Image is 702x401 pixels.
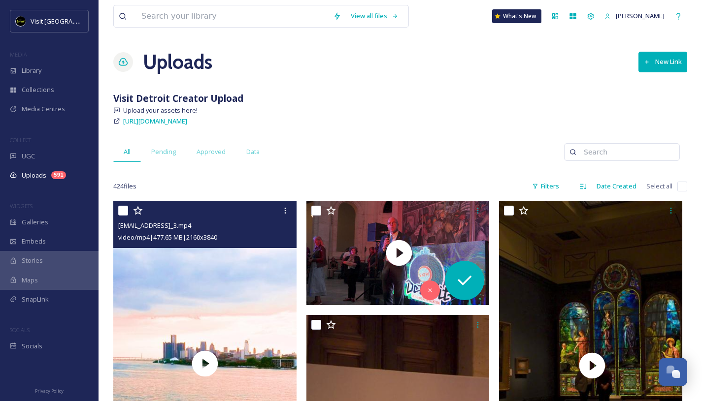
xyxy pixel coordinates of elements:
span: Upload your assets here! [123,106,198,115]
input: Search [579,142,674,162]
span: WIDGETS [10,202,33,210]
span: Pending [151,147,176,156]
div: Date Created [592,177,641,196]
span: All [124,147,131,156]
strong: Visit Detroit Creator Upload [113,92,243,105]
span: SOCIALS [10,326,30,334]
span: MEDIA [10,51,27,58]
span: Select all [646,182,672,191]
span: Privacy Policy [35,388,64,394]
button: New Link [638,52,687,72]
span: Stories [22,256,43,265]
div: Filters [527,177,564,196]
span: [EMAIL_ADDRESS]_3.mp4 [118,221,191,230]
span: [URL][DOMAIN_NAME] [123,117,187,125]
a: [PERSON_NAME] [600,6,669,26]
span: Maps [22,276,38,285]
img: thumbnail [306,201,492,305]
a: Privacy Policy [35,384,64,396]
button: Open Chat [659,358,687,386]
span: Galleries [22,217,48,227]
a: Uploads [143,47,212,77]
div: 591 [51,171,66,179]
span: Media Centres [22,104,65,114]
span: video/mp4 | 477.65 MB | 2160 x 3840 [118,233,217,242]
span: COLLECT [10,136,31,144]
a: [URL][DOMAIN_NAME] [123,115,187,127]
span: Uploads [22,171,46,180]
span: Approved [197,147,226,156]
span: Collections [22,85,54,94]
a: View all files [346,6,403,26]
span: Socials [22,341,42,351]
span: UGC [22,152,35,161]
span: Visit [GEOGRAPHIC_DATA] [31,16,107,26]
span: 424 file s [113,182,136,191]
input: Search your library [136,5,328,27]
span: [PERSON_NAME] [616,11,665,20]
span: Library [22,66,41,75]
a: What's New [492,9,541,23]
span: SnapLink [22,295,49,304]
img: VISIT%20DETROIT%20LOGO%20-%20BLACK%20BACKGROUND.png [16,16,26,26]
span: Data [246,147,260,156]
span: Embeds [22,237,46,246]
